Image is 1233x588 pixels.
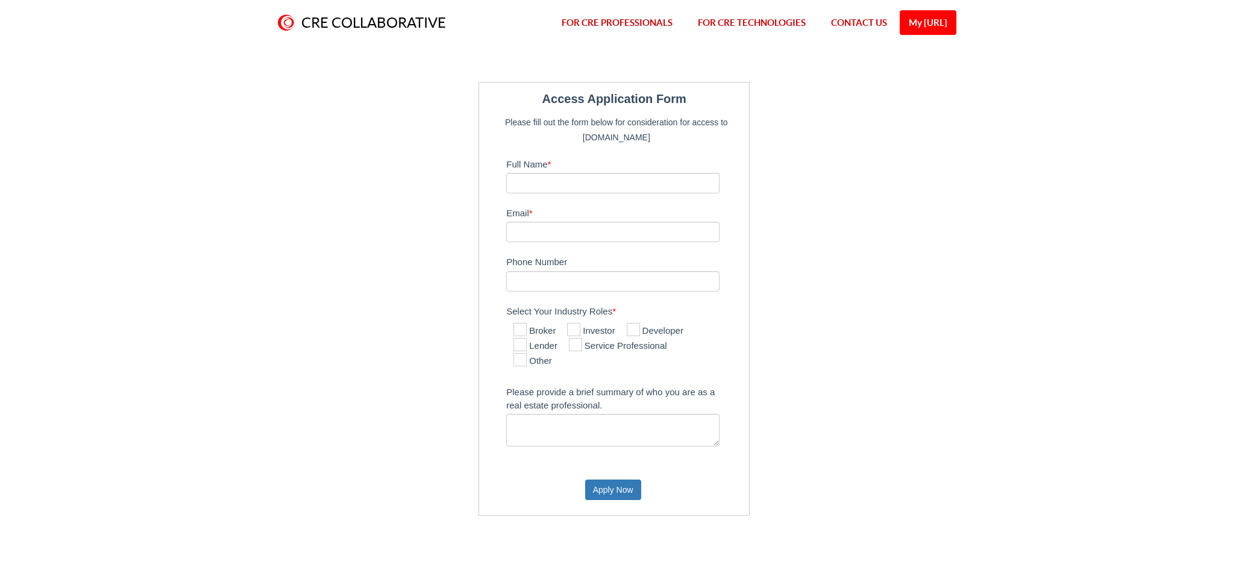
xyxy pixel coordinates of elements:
[513,324,556,339] label: Broker
[506,154,743,173] label: Full Name
[513,354,552,369] label: Other
[627,324,683,339] label: Developer
[506,202,743,222] label: Email
[485,89,743,109] legend: Access Application Form
[900,10,956,35] a: My [URL]
[506,381,743,414] label: Please provide a brief summary of who you are as a real estate professional.
[500,115,732,144] p: Please fill out the form below for consideration for access to [DOMAIN_NAME]
[569,339,667,354] label: Service Professional
[506,251,743,271] label: Phone Number
[567,324,615,339] label: Investor
[585,480,641,500] button: Apply Now
[513,339,557,354] label: Lender
[506,301,743,320] label: Select Your Industry Roles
